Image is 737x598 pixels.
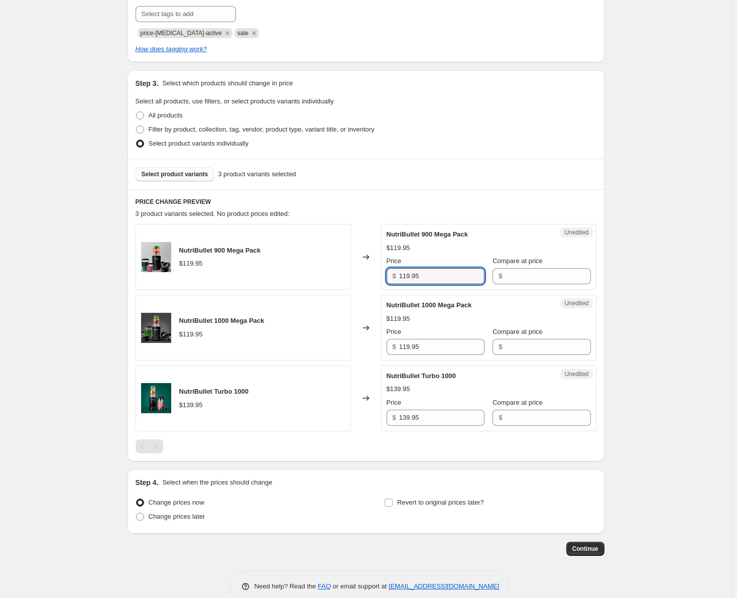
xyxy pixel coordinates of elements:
[136,439,163,453] nav: Pagination
[493,257,543,265] span: Compare at price
[179,247,261,254] span: NutriBullet 900 Mega Pack
[255,582,318,590] span: Need help? Read the
[566,542,604,556] button: Continue
[149,126,375,133] span: Filter by product, collection, tag, vendor, product type, variant title, or inventory
[393,272,396,280] span: $
[179,317,265,324] span: NutriBullet 1000 Mega Pack
[179,388,249,395] span: NutriBullet Turbo 1000
[387,384,410,394] div: $139.95
[387,314,410,324] div: $119.95
[493,399,543,406] span: Compare at price
[149,499,204,506] span: Change prices now
[223,29,232,38] button: Remove price-change-job-active
[162,78,293,88] p: Select which products should change in price
[136,167,214,181] button: Select product variants
[499,272,502,280] span: $
[149,513,205,520] span: Change prices later
[393,343,396,350] span: $
[136,6,236,22] input: Select tags to add
[136,210,290,217] span: 3 product variants selected. No product prices edited:
[179,329,203,339] div: $119.95
[318,582,331,590] a: FAQ
[572,545,598,553] span: Continue
[493,328,543,335] span: Compare at price
[250,29,259,38] button: Remove sale
[136,477,159,488] h2: Step 4.
[179,259,203,269] div: $119.95
[237,30,249,37] span: sale
[136,45,207,53] a: How does tagging work?
[387,243,410,253] div: $119.95
[387,328,402,335] span: Price
[136,78,159,88] h2: Step 3.
[331,582,389,590] span: or email support at
[499,414,502,421] span: $
[218,169,296,179] span: 3 product variants selected
[136,97,334,105] span: Select all products, use filters, or select products variants individually
[387,399,402,406] span: Price
[141,383,171,413] img: TurboBlack_80x.png
[387,301,472,309] span: NutriBullet 1000 Mega Pack
[162,477,272,488] p: Select when the prices should change
[393,414,396,421] span: $
[397,499,484,506] span: Revert to original prices later?
[149,140,249,147] span: Select product variants individually
[141,30,222,37] span: price-change-job-active
[149,111,183,119] span: All products
[136,198,596,206] h6: PRICE CHANGE PREVIEW
[142,170,208,178] span: Select product variants
[141,313,171,343] img: 1000_mega_pack_80x.png
[141,242,171,272] img: mega_pack_website4_80x.png
[499,343,502,350] span: $
[564,228,588,236] span: Unedited
[387,230,468,238] span: NutriBullet 900 Mega Pack
[564,370,588,378] span: Unedited
[389,582,499,590] a: [EMAIL_ADDRESS][DOMAIN_NAME]
[564,299,588,307] span: Unedited
[387,257,402,265] span: Price
[387,372,456,380] span: NutriBullet Turbo 1000
[179,400,203,410] div: $139.95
